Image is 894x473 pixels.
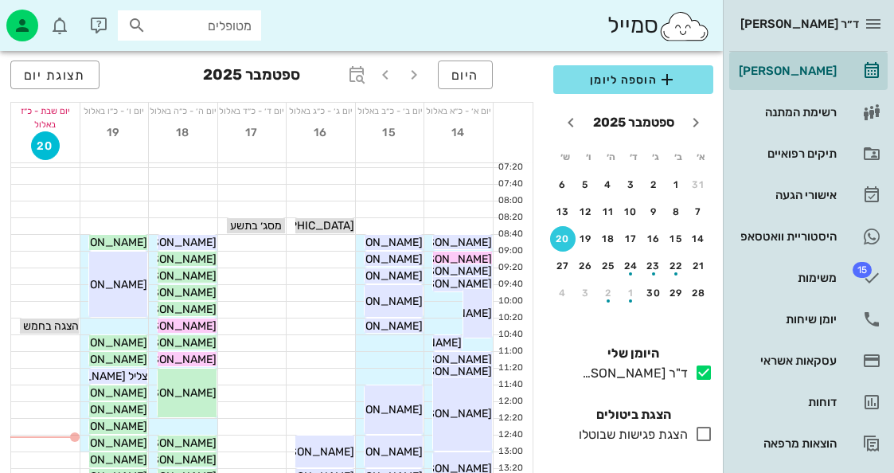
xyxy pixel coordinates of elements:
[127,386,217,400] span: [PERSON_NAME]
[729,93,888,131] a: רשימת המתנה
[619,226,644,252] button: 17
[58,353,147,366] span: [PERSON_NAME]
[686,287,712,299] div: 28
[169,126,197,139] span: 18
[729,342,888,380] a: עסקאות אשראי
[37,369,147,383] span: צליל [PERSON_NAME]
[127,353,217,366] span: [PERSON_NAME]
[127,286,217,299] span: [PERSON_NAME]
[573,287,599,299] div: 3
[334,319,423,333] span: [PERSON_NAME]
[550,179,576,190] div: 6
[10,61,100,89] button: תצוגת יום
[619,233,644,244] div: 17
[595,260,621,272] div: 25
[573,206,599,217] div: 12
[573,226,599,252] button: 19
[287,103,355,119] div: יום ג׳ - כ״ג באלול
[573,280,599,306] button: 3
[641,233,666,244] div: 16
[619,172,644,197] button: 3
[494,278,526,291] div: 09:40
[664,179,689,190] div: 1
[686,233,712,244] div: 14
[736,272,837,284] div: משימות
[127,453,217,467] span: [PERSON_NAME]
[573,260,599,272] div: 26
[494,428,526,442] div: 12:40
[573,233,599,244] div: 19
[729,383,888,421] a: דוחות
[403,252,492,266] span: [PERSON_NAME]
[494,345,526,358] div: 11:00
[556,108,585,137] button: חודש הבא
[31,131,60,160] button: 20
[736,396,837,408] div: דוחות
[58,236,147,249] span: [PERSON_NAME]
[595,172,621,197] button: 4
[550,287,576,299] div: 4
[573,253,599,279] button: 26
[736,313,837,326] div: יומן שיחות
[595,287,621,299] div: 2
[686,253,712,279] button: 21
[736,64,837,77] div: [PERSON_NAME]
[641,206,666,217] div: 9
[619,206,644,217] div: 10
[11,103,80,131] div: יום שבת - כ״ז באלול
[51,403,147,416] span: [PERSON_NAME] 1
[664,287,689,299] div: 29
[47,13,57,22] span: תג
[573,179,599,190] div: 5
[587,107,681,139] button: ספטמבר 2025
[494,328,526,342] div: 10:40
[729,176,888,214] a: אישורי הגעה
[658,10,710,42] img: SmileCloud logo
[641,287,666,299] div: 30
[668,143,689,170] th: ב׳
[729,52,888,90] a: [PERSON_NAME]
[664,206,689,217] div: 8
[619,280,644,306] button: 1
[100,126,128,139] span: 19
[550,199,576,225] button: 13
[550,233,576,244] div: 20
[619,287,644,299] div: 1
[494,378,526,392] div: 11:40
[494,445,526,459] div: 13:00
[573,172,599,197] button: 5
[127,336,217,350] span: [PERSON_NAME]
[686,199,712,225] button: 7
[58,420,147,433] span: [PERSON_NAME]
[265,445,354,459] span: [PERSON_NAME]
[376,119,404,147] button: 15
[681,108,710,137] button: חודש שעבר
[451,68,479,83] span: היום
[736,106,837,119] div: רשימת המתנה
[573,199,599,225] button: 12
[494,228,526,241] div: 08:40
[58,436,147,450] span: [PERSON_NAME]
[494,261,526,275] div: 09:20
[58,336,147,350] span: [PERSON_NAME]
[550,226,576,252] button: 20
[24,68,86,83] span: תצוגת יום
[595,253,621,279] button: 25
[686,179,712,190] div: 31
[169,119,197,147] button: 18
[203,61,300,92] h3: ספטמבר 2025
[550,253,576,279] button: 27
[403,365,492,378] span: [PERSON_NAME]
[334,445,423,459] span: [PERSON_NAME]
[403,353,492,366] span: [PERSON_NAME]
[314,269,423,283] span: [PERSON_NAME] ענף
[494,161,526,174] div: 07:20
[127,319,217,333] span: [PERSON_NAME]
[555,143,576,170] th: ש׳
[127,269,217,283] span: [PERSON_NAME]
[641,179,666,190] div: 2
[550,206,576,217] div: 13
[664,233,689,244] div: 15
[595,280,621,306] button: 2
[664,260,689,272] div: 22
